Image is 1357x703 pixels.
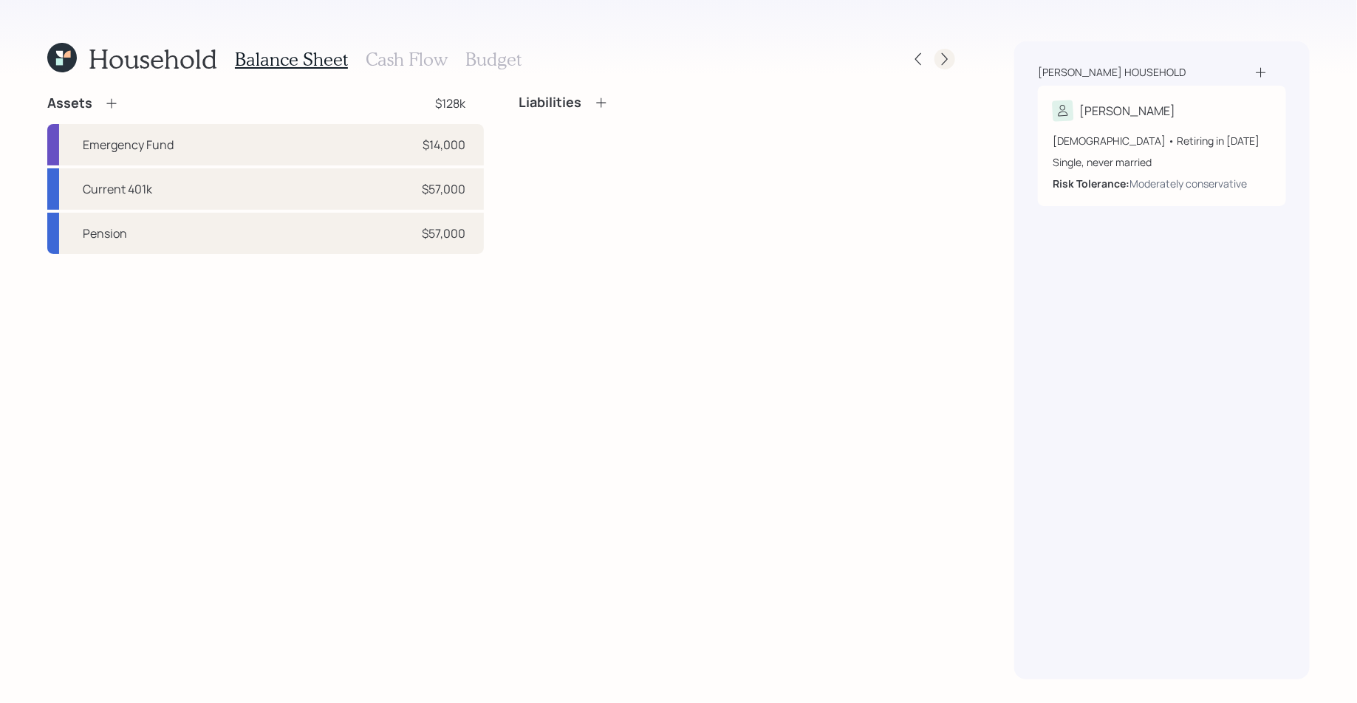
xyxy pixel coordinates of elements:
h3: Cash Flow [366,49,448,70]
div: $57,000 [423,180,466,198]
div: Emergency Fund [83,136,174,154]
h3: Budget [465,49,522,70]
div: [DEMOGRAPHIC_DATA] • Retiring in [DATE] [1053,133,1271,148]
div: [PERSON_NAME] [1079,102,1175,120]
div: $57,000 [423,224,466,242]
div: Single, never married [1053,154,1271,170]
div: Moderately conservative [1129,176,1247,191]
div: [PERSON_NAME] household [1038,65,1186,80]
div: $128k [436,95,466,112]
h1: Household [89,43,217,75]
h4: Assets [47,95,92,112]
h3: Balance Sheet [235,49,348,70]
div: $14,000 [423,136,466,154]
div: Current 401k [83,180,152,198]
h4: Liabilities [519,95,582,111]
b: Risk Tolerance: [1053,176,1129,191]
div: Pension [83,224,127,242]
